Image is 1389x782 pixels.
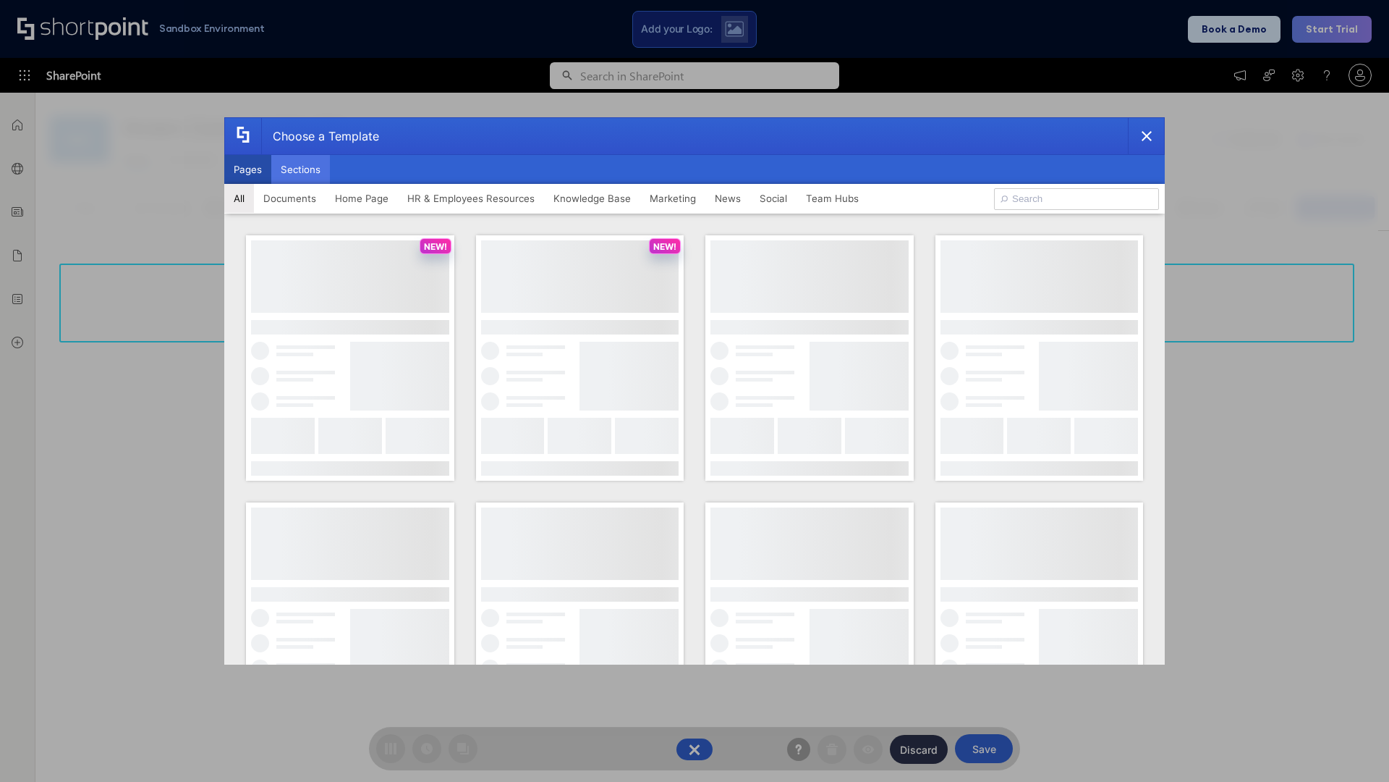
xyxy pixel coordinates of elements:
button: Knowledge Base [544,184,640,213]
button: News [705,184,750,213]
div: Choose a Template [261,118,379,154]
button: Documents [254,184,326,213]
iframe: Chat Widget [1317,712,1389,782]
button: Sections [271,155,330,184]
button: Social [750,184,797,213]
button: All [224,184,254,213]
button: HR & Employees Resources [398,184,544,213]
button: Pages [224,155,271,184]
button: Home Page [326,184,398,213]
p: NEW! [653,241,676,252]
button: Team Hubs [797,184,868,213]
div: template selector [224,117,1165,665]
button: Marketing [640,184,705,213]
input: Search [994,188,1159,210]
p: NEW! [424,241,447,252]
